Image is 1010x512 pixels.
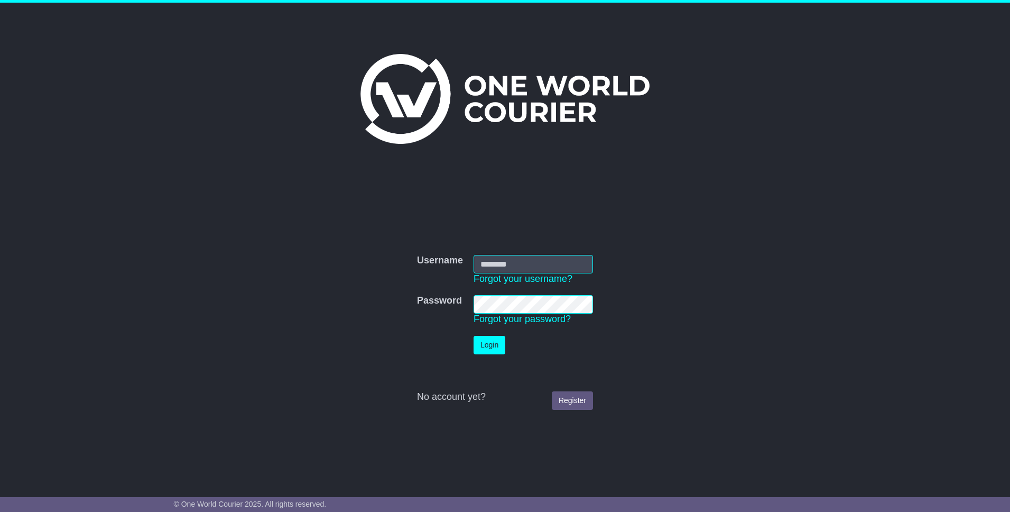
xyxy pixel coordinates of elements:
button: Login [474,336,505,354]
a: Register [552,391,593,410]
img: One World [360,54,649,144]
a: Forgot your password? [474,314,571,324]
div: No account yet? [417,391,593,403]
label: Username [417,255,463,267]
span: © One World Courier 2025. All rights reserved. [174,500,327,508]
label: Password [417,295,462,307]
a: Forgot your username? [474,273,572,284]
